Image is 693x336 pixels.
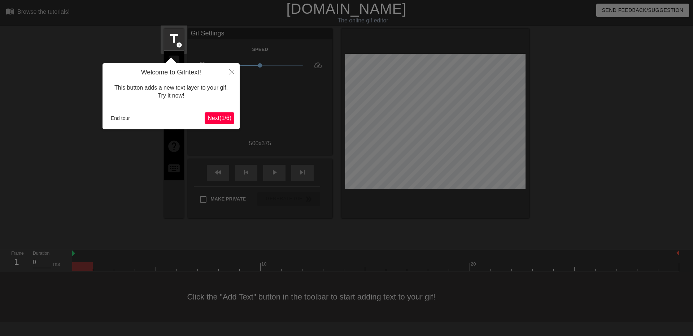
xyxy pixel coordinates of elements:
[224,63,240,80] button: Close
[208,115,231,121] span: Next ( 1 / 6 )
[108,113,133,124] button: End tour
[205,112,234,124] button: Next
[108,69,234,77] h4: Welcome to Gifntext!
[108,77,234,107] div: This button adds a new text layer to your gif. Try it now!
